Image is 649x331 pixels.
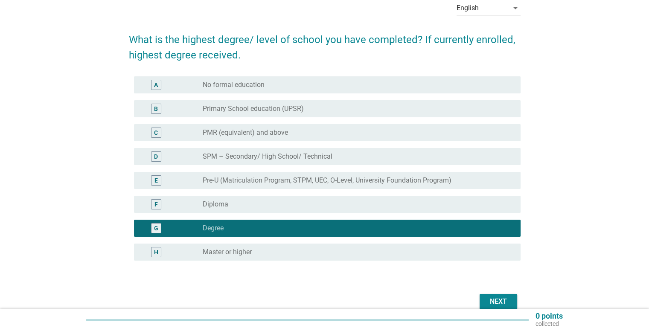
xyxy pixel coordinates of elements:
[154,81,158,90] div: A
[154,128,158,137] div: C
[154,152,158,161] div: D
[154,224,158,233] div: G
[486,296,510,307] div: Next
[480,294,517,309] button: Next
[129,23,521,63] h2: What is the highest degree/ level of school you have completed? If currently enrolled, highest de...
[535,312,563,320] p: 0 points
[203,224,224,232] label: Degree
[535,320,563,328] p: collected
[510,3,521,13] i: arrow_drop_down
[203,81,265,89] label: No formal education
[154,105,158,113] div: B
[154,176,158,185] div: E
[203,128,288,137] label: PMR (equivalent) and above
[203,176,451,185] label: Pre-U (Matriculation Program, STPM, UEC, O-Level, University Foundation Program)
[203,200,228,209] label: Diploma
[154,248,158,257] div: H
[203,152,332,161] label: SPM – Secondary/ High School/ Technical
[457,4,479,12] div: English
[154,200,158,209] div: F
[203,105,304,113] label: Primary School education (UPSR)
[203,248,252,256] label: Master or higher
